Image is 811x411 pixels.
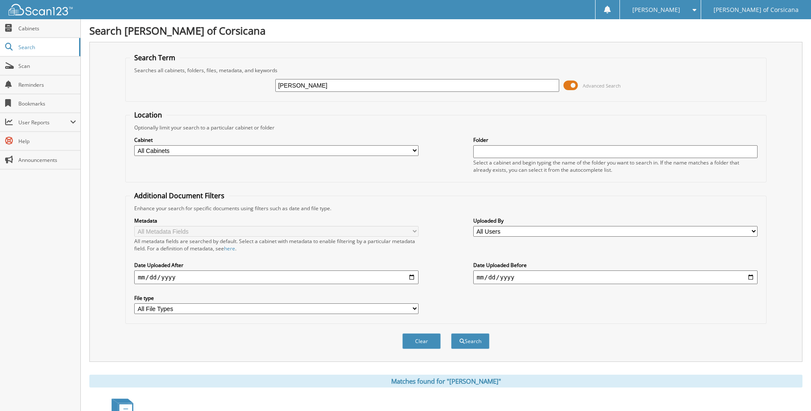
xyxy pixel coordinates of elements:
[134,270,419,284] input: start
[130,110,166,120] legend: Location
[130,53,180,62] legend: Search Term
[130,205,761,212] div: Enhance your search for specific documents using filters such as date and file type.
[134,217,419,224] label: Metadata
[130,124,761,131] div: Optionally limit your search to a particular cabinet or folder
[89,23,802,38] h1: Search [PERSON_NAME] of Corsicana
[9,4,73,15] img: scan123-logo-white.svg
[632,7,680,12] span: [PERSON_NAME]
[473,261,758,269] label: Date Uploaded Before
[18,25,76,32] span: Cabinets
[18,156,76,164] span: Announcements
[18,138,76,145] span: Help
[473,217,758,224] label: Uploaded By
[473,136,758,144] label: Folder
[451,333,490,349] button: Search
[89,375,802,388] div: Matches found for "[PERSON_NAME]"
[134,294,419,302] label: File type
[402,333,441,349] button: Clear
[130,191,229,200] legend: Additional Document Filters
[18,44,75,51] span: Search
[130,67,761,74] div: Searches all cabinets, folders, files, metadata, and keywords
[18,100,76,107] span: Bookmarks
[18,119,70,126] span: User Reports
[583,82,621,89] span: Advanced Search
[134,136,419,144] label: Cabinet
[224,245,235,252] a: here
[134,238,419,252] div: All metadata fields are searched by default. Select a cabinet with metadata to enable filtering b...
[18,62,76,70] span: Scan
[714,7,799,12] span: [PERSON_NAME] of Corsicana
[473,159,758,173] div: Select a cabinet and begin typing the name of the folder you want to search in. If the name match...
[18,81,76,88] span: Reminders
[134,261,419,269] label: Date Uploaded After
[473,270,758,284] input: end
